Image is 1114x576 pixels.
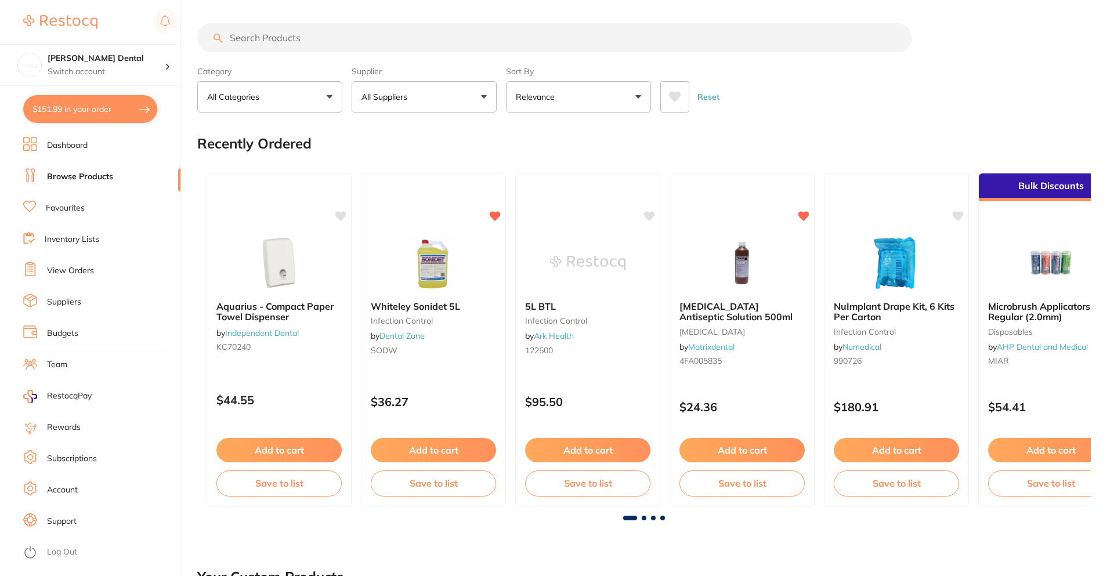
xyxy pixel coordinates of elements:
[371,438,496,462] button: Add to cart
[371,470,496,496] button: Save to list
[241,234,317,292] img: Aquarius - Compact Paper Towel Dispenser
[506,81,651,113] button: Relevance
[23,390,37,403] img: RestocqPay
[859,234,934,292] img: NuImplant Drape Kit, 6 Kits Per Carton
[679,327,805,336] small: [MEDICAL_DATA]
[371,346,496,355] small: SODW
[216,438,342,462] button: Add to cart
[988,327,1113,336] small: disposables
[379,331,425,341] a: Dental Zone
[216,301,342,323] b: Aquarius - Compact Paper Towel Dispenser
[396,234,471,292] img: Whiteley Sonidet 5L
[679,342,735,352] span: by
[47,328,78,339] a: Budgets
[834,301,959,323] b: NuImplant Drape Kit, 6 Kits Per Carton
[704,234,780,292] img: BETADINE Antiseptic Solution 500ml
[679,438,805,462] button: Add to cart
[216,342,342,352] small: KC70240
[352,81,497,113] button: All Suppliers
[371,395,496,408] p: $36.27
[48,53,165,64] h4: Smiline Dental
[988,400,1113,414] p: $54.41
[225,328,299,338] a: Independent Dental
[688,342,735,352] a: Matrixdental
[46,202,85,214] a: Favourites
[679,470,805,496] button: Save to list
[842,342,881,352] a: Numedical
[679,356,805,365] small: 4FA005835
[679,400,805,414] p: $24.36
[694,81,723,113] button: Reset
[997,342,1088,352] a: AHP Dental and Medical
[988,470,1113,496] button: Save to list
[352,66,497,77] label: Supplier
[550,234,625,292] img: 5L BTL
[216,470,342,496] button: Save to list
[834,342,881,352] span: by
[18,53,41,77] img: Smiline Dental
[371,331,425,341] span: by
[47,453,97,465] a: Subscriptions
[23,15,97,29] img: Restocq Logo
[534,331,574,341] a: Ark Health
[371,301,496,311] b: Whiteley Sonidet 5L
[47,265,94,277] a: View Orders
[216,393,342,407] p: $44.55
[23,9,97,35] a: Restocq Logo
[516,91,559,103] p: Relevance
[47,171,113,183] a: Browse Products
[47,296,81,308] a: Suppliers
[525,346,650,355] small: 122500
[834,356,959,365] small: 990726
[47,484,78,496] a: Account
[23,95,157,123] button: $151.99 in your order
[525,395,650,408] p: $95.50
[679,301,805,323] b: BETADINE Antiseptic Solution 500ml
[45,234,99,245] a: Inventory Lists
[506,66,651,77] label: Sort By
[525,470,650,496] button: Save to list
[47,422,81,433] a: Rewards
[371,316,496,325] small: Infection Control
[988,301,1113,323] b: Microbrush Applicators Regular (2.0mm)
[207,91,264,103] p: All Categories
[23,544,177,562] button: Log Out
[197,136,312,152] h2: Recently Ordered
[525,438,650,462] button: Add to cart
[834,470,959,496] button: Save to list
[361,91,412,103] p: All Suppliers
[988,356,1113,365] small: MIAR
[47,140,88,151] a: Dashboard
[47,546,77,558] a: Log Out
[525,301,650,311] b: 5L BTL
[197,66,342,77] label: Category
[48,66,165,78] p: Switch account
[197,23,912,52] input: Search Products
[47,516,77,527] a: Support
[988,438,1113,462] button: Add to cart
[197,81,342,113] button: All Categories
[834,327,959,336] small: infection control
[988,342,1088,352] span: by
[834,438,959,462] button: Add to cart
[23,390,92,403] a: RestocqPay
[525,331,574,341] span: by
[834,400,959,414] p: $180.91
[525,316,650,325] small: infection control
[47,390,92,402] span: RestocqPay
[216,328,299,338] span: by
[47,359,67,371] a: Team
[1013,234,1088,292] img: Microbrush Applicators Regular (2.0mm)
